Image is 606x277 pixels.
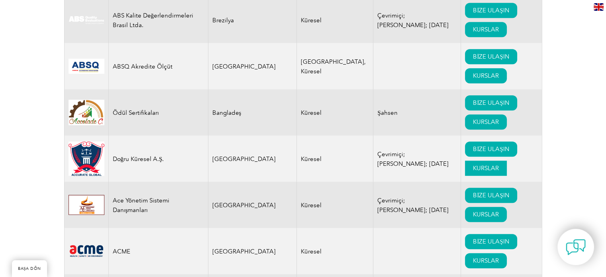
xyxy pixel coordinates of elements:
[212,248,276,255] font: [GEOGRAPHIC_DATA]
[377,12,449,29] font: Çevrimiçi; [PERSON_NAME]; [DATE]
[465,207,507,222] a: KURSLAR
[465,49,517,64] a: BİZE ULAŞIN
[473,257,499,264] font: KURSLAR
[69,141,104,176] img: a034a1f6-3919-f011-998a-0022489685a1-logo.png
[69,244,104,258] img: 0f03f964-e57c-ec11-8d20-002248158ec2-logo.png
[473,53,509,60] font: BİZE ULAŞIN
[301,17,322,24] font: Küresel
[473,145,509,153] font: BİZE ULAŞIN
[473,192,509,199] font: BİZE ULAŞIN
[473,26,499,33] font: KURSLAR
[465,68,507,83] a: KURSLAR
[113,12,194,29] font: ABS Kalite Değerlendirmeleri Brasil Ltda.
[473,118,499,126] font: KURSLAR
[473,211,499,218] font: KURSLAR
[301,248,322,255] font: Küresel
[12,260,47,277] a: BAŞA DÖN
[69,16,104,24] img: c92924ac-d9bc-ea11-a814-000d3a79823d-logo.jpg
[113,248,130,255] font: ACME
[473,72,499,79] font: KURSLAR
[212,17,234,24] font: Brezilya
[465,188,517,203] a: BİZE ULAŞIN
[465,95,517,110] a: BİZE ULAŞIN
[113,197,169,214] font: Ace Yönetim Sistemi Danışmanları
[113,109,159,116] font: Ödül Sertifikaları
[69,195,104,214] img: 306afd3c-0a77-ee11-8179-000d3ae1ac14-logo.jpg
[69,100,104,125] img: 1a94dd1a-69dd-eb11-bacb-002248159486-logo.jpg
[212,155,276,163] font: [GEOGRAPHIC_DATA]
[465,22,507,37] a: KURSLAR
[212,63,276,70] font: [GEOGRAPHIC_DATA]
[113,63,173,70] font: ABSQ Akredite Ölçüt
[301,202,322,209] font: Küresel
[594,3,604,11] img: en
[212,109,241,116] font: Bangladeş
[473,7,509,14] font: BİZE ULAŞIN
[301,109,322,116] font: Küresel
[566,237,586,257] img: contact-chat.png
[113,155,164,163] font: Doğru Küresel A.Ş.
[465,234,517,249] a: BİZE ULAŞIN
[465,3,517,18] a: BİZE ULAŞIN
[465,141,517,157] a: BİZE ULAŞIN
[473,165,499,172] font: KURSLAR
[377,197,449,214] font: Çevrimiçi; [PERSON_NAME]; [DATE]
[473,238,509,245] font: BİZE ULAŞIN
[212,202,276,209] font: [GEOGRAPHIC_DATA]
[377,109,397,116] font: Şahsen
[18,266,41,271] font: BAŞA DÖN
[465,161,507,176] a: KURSLAR
[473,99,509,106] font: BİZE ULAŞIN
[301,155,322,163] font: Küresel
[377,151,449,167] font: Çevrimiçi; [PERSON_NAME]; [DATE]
[69,59,104,74] img: cc24547b-a6e0-e911-a812-000d3a795b83-logo.png
[301,58,366,75] font: [GEOGRAPHIC_DATA], Küresel
[465,253,507,268] a: KURSLAR
[465,114,507,130] a: KURSLAR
